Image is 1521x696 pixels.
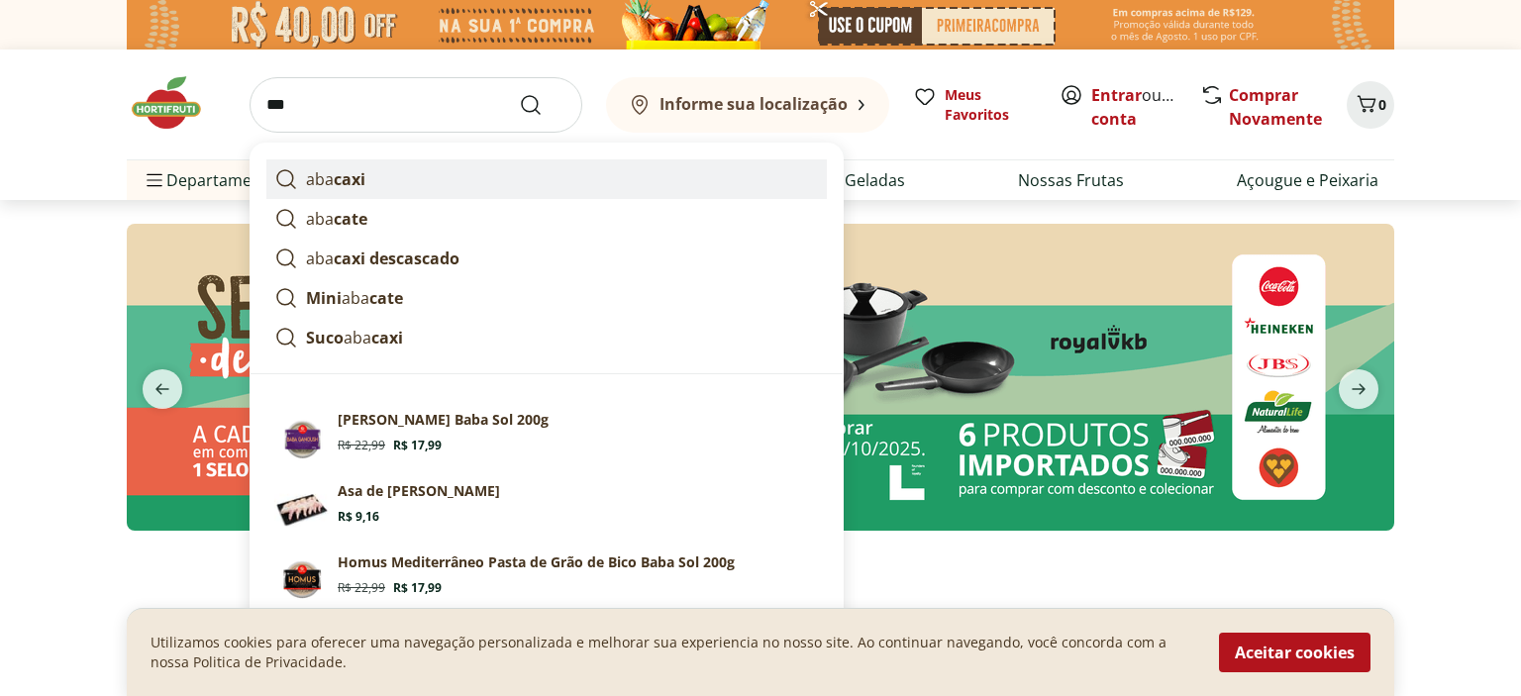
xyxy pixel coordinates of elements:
img: Principal [274,552,330,608]
p: aba [306,207,367,231]
span: R$ 17,99 [393,438,442,453]
a: abacaxi descascado [266,239,827,278]
a: abacate [266,199,827,239]
button: Aceitar cookies [1219,633,1370,672]
button: Informe sua localização [606,77,889,133]
a: Principal[PERSON_NAME] Baba Sol 200gR$ 22,99R$ 17,99 [266,402,827,473]
button: previous [127,369,198,409]
button: Menu [143,156,166,204]
a: PrincipalHomus Mediterrâneo Pasta de Grão de Bico Baba Sol 200gR$ 22,99R$ 17,99 [266,545,827,616]
p: aba [306,326,403,349]
a: Criar conta [1091,84,1200,130]
strong: cate [334,208,367,230]
p: aba [306,286,403,310]
a: Entrar [1091,84,1142,106]
span: Meus Favoritos [945,85,1036,125]
p: Asa de [PERSON_NAME] [338,481,500,501]
input: search [250,77,582,133]
a: abacaxi [266,159,827,199]
span: R$ 22,99 [338,580,385,596]
img: Principal [274,481,330,537]
span: R$ 17,99 [393,580,442,596]
button: next [1323,369,1394,409]
strong: Suco [306,327,344,348]
span: 0 [1378,95,1386,114]
strong: caxi [334,168,365,190]
p: Homus Mediterrâneo Pasta de Grão de Bico Baba Sol 200g [338,552,735,572]
img: Principal [274,410,330,465]
a: Nossas Frutas [1018,168,1124,192]
strong: Mini [306,287,342,309]
p: Utilizamos cookies para oferecer uma navegação personalizada e melhorar sua experiencia no nosso ... [151,633,1195,672]
span: ou [1091,83,1179,131]
strong: caxi [371,327,403,348]
p: aba [306,167,365,191]
strong: cate [369,287,403,309]
img: Hortifruti [127,73,226,133]
b: Informe sua localização [659,93,848,115]
a: Sucoabacaxi [266,318,827,357]
span: R$ 22,99 [338,438,385,453]
strong: caxi descascado [334,248,459,269]
span: Departamentos [143,156,285,204]
a: Miniabacate [266,278,827,318]
span: R$ 9,16 [338,509,379,525]
a: PrincipalAsa de [PERSON_NAME]R$ 9,16 [266,473,827,545]
a: Comprar Novamente [1229,84,1322,130]
a: Meus Favoritos [913,85,1036,125]
a: Açougue e Peixaria [1237,168,1378,192]
p: aba [306,247,459,270]
button: Carrinho [1347,81,1394,129]
p: [PERSON_NAME] Baba Sol 200g [338,410,549,430]
button: Submit Search [519,93,566,117]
